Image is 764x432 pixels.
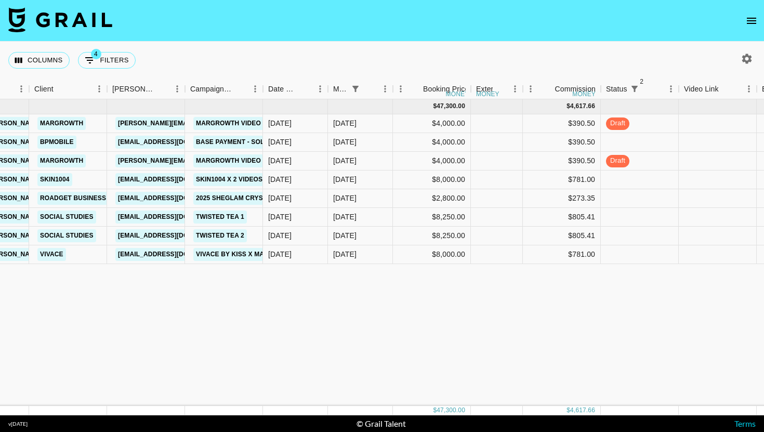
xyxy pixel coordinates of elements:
div: $805.41 [523,208,601,227]
div: money [446,91,469,97]
div: 47,300.00 [437,406,465,415]
a: BPMobile [37,136,76,149]
div: Sep '25 [333,230,357,241]
a: 2025 SHEGLAM Crystal Jelly Glaze Stick NEW SHEADES Campaign! [193,192,430,205]
div: Campaign (Type) [190,79,233,99]
button: Menu [393,81,409,97]
a: VIVACE BY KISS x MAYALOVEE3 [193,248,299,261]
a: Social Studies [37,229,96,242]
div: money [476,91,499,97]
button: Sort [298,82,312,96]
div: Sep '25 [333,212,357,222]
button: Menu [91,81,107,97]
button: Menu [247,81,263,97]
button: Sort [155,82,169,96]
div: Sep '25 [333,137,357,147]
div: money [572,91,596,97]
div: [PERSON_NAME] [112,79,155,99]
div: 12/08/2025 [268,137,292,147]
div: 1 active filter [348,82,363,96]
button: Menu [14,81,29,97]
div: $4,000.00 [393,152,471,171]
div: $ [567,102,570,111]
button: Menu [507,81,523,97]
button: Sort [409,82,423,96]
a: margrowth [37,154,86,167]
a: [EMAIL_ADDRESS][DOMAIN_NAME] [115,192,232,205]
div: Status [601,79,679,99]
a: skin1004 x 2 videos [193,173,265,186]
div: Campaign (Type) [185,79,263,99]
div: $805.41 [523,227,601,245]
a: Roadget Business [DOMAIN_NAME]. [37,192,165,205]
button: Menu [523,81,538,97]
div: Sep '25 [333,193,357,203]
a: Terms [734,418,756,428]
div: Booking Price [423,79,469,99]
button: Menu [312,81,328,97]
div: $273.35 [523,189,601,208]
div: 09/06/2025 [268,193,292,203]
div: $8,250.00 [393,227,471,245]
div: $ [567,406,570,415]
button: Sort [540,82,555,96]
a: twisted tea 1 [193,211,247,224]
div: Date Created [268,79,298,99]
a: [EMAIL_ADDRESS][DOMAIN_NAME] [115,211,232,224]
a: Social Studies [37,211,96,224]
a: base payment - Solvo [193,136,275,149]
div: Sep '25 [333,249,357,259]
img: Grail Talent [8,7,112,32]
div: Sep '25 [333,118,357,128]
a: [PERSON_NAME][EMAIL_ADDRESS][DOMAIN_NAME] [115,117,285,130]
div: 29/07/2025 [268,118,292,128]
button: Select columns [8,52,70,69]
button: Menu [663,81,679,97]
div: Status [606,79,627,99]
a: VIVACE [37,248,66,261]
div: © Grail Talent [357,418,406,429]
button: Menu [169,81,185,97]
div: 47,300.00 [437,102,465,111]
div: Sep '25 [333,155,357,166]
a: SKIN1004 [37,173,72,186]
button: Sort [54,82,68,96]
a: [EMAIL_ADDRESS][DOMAIN_NAME] [115,173,232,186]
div: $2,800.00 [393,189,471,208]
a: margrowth video 5 [193,117,269,130]
div: Month Due [328,79,393,99]
div: $781.00 [523,171,601,189]
button: Sort [642,82,656,96]
a: [EMAIL_ADDRESS][DOMAIN_NAME] [115,248,232,261]
button: Sort [233,82,247,96]
a: twisted tea 2 [193,229,247,242]
div: 4,617.66 [570,102,595,111]
button: Sort [719,82,733,96]
button: Menu [377,81,393,97]
div: 27/03/2025 [268,174,292,185]
a: [EMAIL_ADDRESS][DOMAIN_NAME] [115,229,232,242]
div: Video Link [679,79,757,99]
div: $8,250.00 [393,208,471,227]
span: 4 [91,49,101,59]
div: Month Due [333,79,348,99]
div: $ [433,406,437,415]
span: 2 [637,76,647,87]
div: Client [34,79,54,99]
div: 13/08/2025 [268,212,292,222]
div: Video Link [684,79,719,99]
button: Show filters [627,82,642,96]
div: $4,000.00 [393,114,471,133]
div: 2 active filters [627,82,642,96]
button: Menu [741,81,757,97]
span: draft [606,156,629,166]
div: Client [29,79,107,99]
button: Show filters [348,82,363,96]
div: $8,000.00 [393,245,471,264]
div: $781.00 [523,245,601,264]
a: [PERSON_NAME][EMAIL_ADDRESS][DOMAIN_NAME] [115,154,285,167]
div: 15/03/2025 [268,249,292,259]
a: margrowth [37,117,86,130]
a: Margrowth video 4 actual [193,154,296,167]
div: v [DATE] [8,421,28,427]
